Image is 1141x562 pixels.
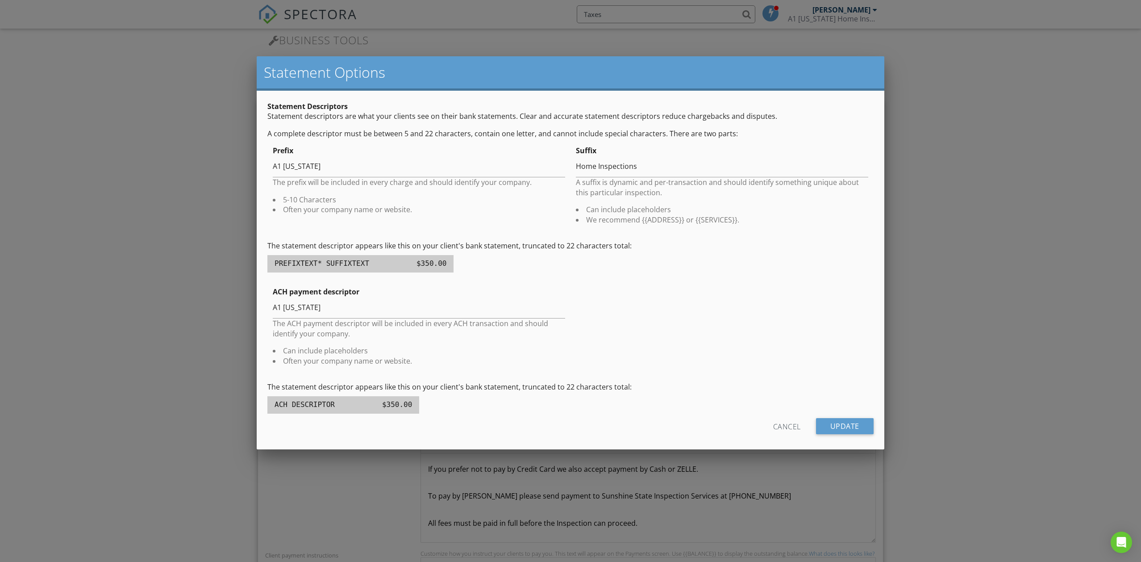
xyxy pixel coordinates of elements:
[273,155,565,177] input: PREFIX
[267,396,419,413] p: ACH DESCRIPTOR $350.00
[267,129,874,138] p: A complete descriptor must be between 5 and 22 characters, contain one letter, and cannot include...
[773,418,801,434] div: Cancel
[273,177,565,187] p: The prefix will be included in every charge and should identify your company.
[267,255,454,272] p: PREFIXTEXT* SUFFIXTEXT $350.00
[273,205,565,214] li: Often your company name or website.
[816,418,874,434] input: Update
[576,177,868,197] p: A suffix is dynamic and per-transaction and should identify something unique about this particula...
[267,241,874,251] p: The statement descriptor appears like this on your client's bank statement, truncated to 22 chara...
[273,287,359,297] strong: ACH payment descriptor
[273,346,565,356] li: Can include placeholders
[576,205,868,214] li: Can include placeholders
[267,101,348,111] strong: Statement Descriptors
[1111,532,1132,553] div: Open Intercom Messenger
[264,63,877,81] h2: Statement Options
[273,195,565,205] li: 5-10 Characters
[273,356,565,366] li: Often your company name or website.
[576,146,596,155] strong: Suffix
[267,382,874,392] p: The statement descriptor appears like this on your client's bank statement, truncated to 22 chara...
[267,111,874,121] p: Statement descriptors are what your clients see on their bank statements. Clear and accurate stat...
[273,146,293,155] strong: Prefix
[576,155,868,177] input: SUFFIX
[273,319,565,339] p: The ACH payment descriptor will be included in every ACH transaction and should identify your com...
[576,215,868,225] li: We recommend {{ADDRESS}} or {{SERVICES}}.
